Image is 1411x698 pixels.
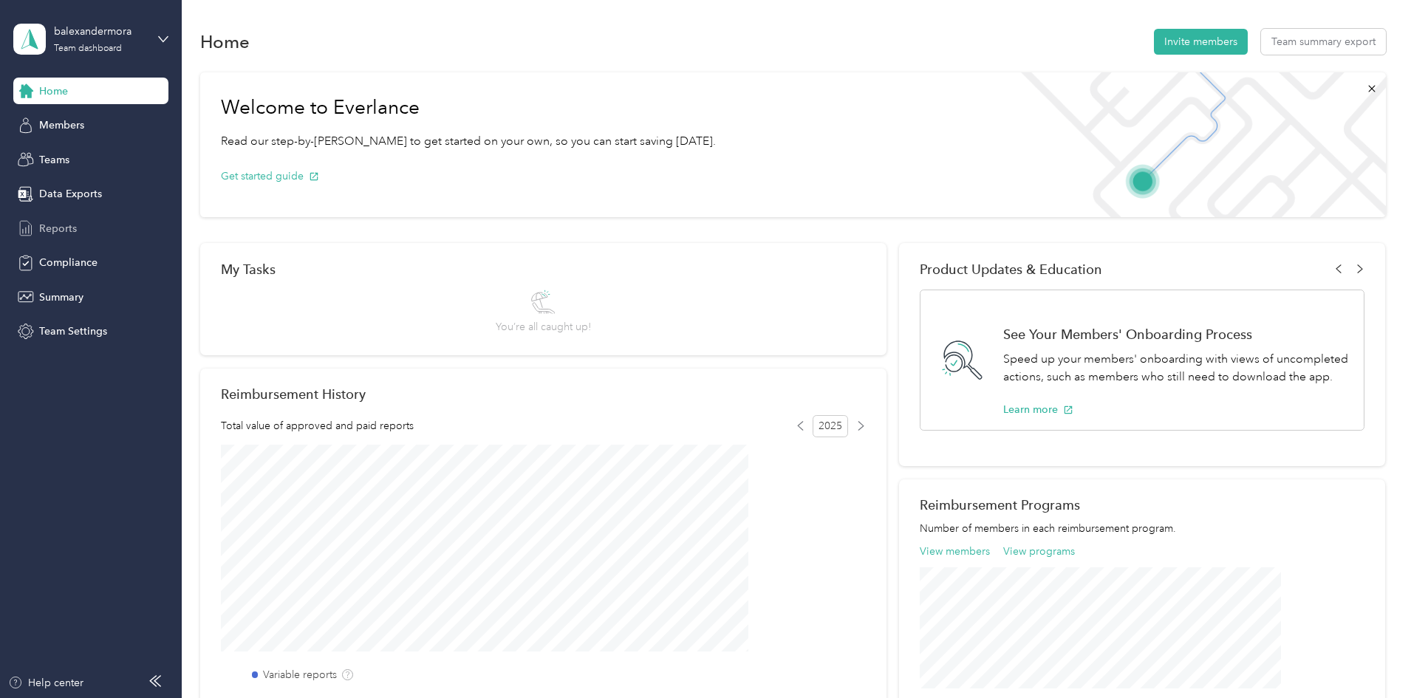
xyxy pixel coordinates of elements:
div: My Tasks [221,261,866,277]
span: Data Exports [39,186,102,202]
iframe: Everlance-gr Chat Button Frame [1328,615,1411,698]
button: View programs [1003,544,1075,559]
p: Number of members in each reimbursement program. [920,521,1364,536]
span: Summary [39,290,83,305]
button: Help center [8,675,83,691]
p: Read our step-by-[PERSON_NAME] to get started on your own, so you can start saving [DATE]. [221,132,716,151]
button: Get started guide [221,168,319,184]
button: Invite members [1154,29,1248,55]
h1: Home [200,34,250,49]
span: Home [39,83,68,99]
span: Team Settings [39,324,107,339]
span: Product Updates & Education [920,261,1102,277]
span: 2025 [813,415,848,437]
div: Team dashboard [54,44,122,53]
button: Team summary export [1261,29,1386,55]
h1: Welcome to Everlance [221,96,716,120]
span: Total value of approved and paid reports [221,418,414,434]
p: Speed up your members' onboarding with views of uncompleted actions, such as members who still ne... [1003,350,1348,386]
label: Variable reports [263,667,337,682]
h1: See Your Members' Onboarding Process [1003,326,1348,342]
h2: Reimbursement Programs [920,497,1364,513]
button: View members [920,544,990,559]
button: Learn more [1003,402,1073,417]
h2: Reimbursement History [221,386,366,402]
span: Reports [39,221,77,236]
div: balexandermora [54,24,146,39]
span: You’re all caught up! [496,319,591,335]
img: Welcome to everlance [1006,72,1385,217]
span: Members [39,117,84,133]
span: Teams [39,152,69,168]
span: Compliance [39,255,98,270]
